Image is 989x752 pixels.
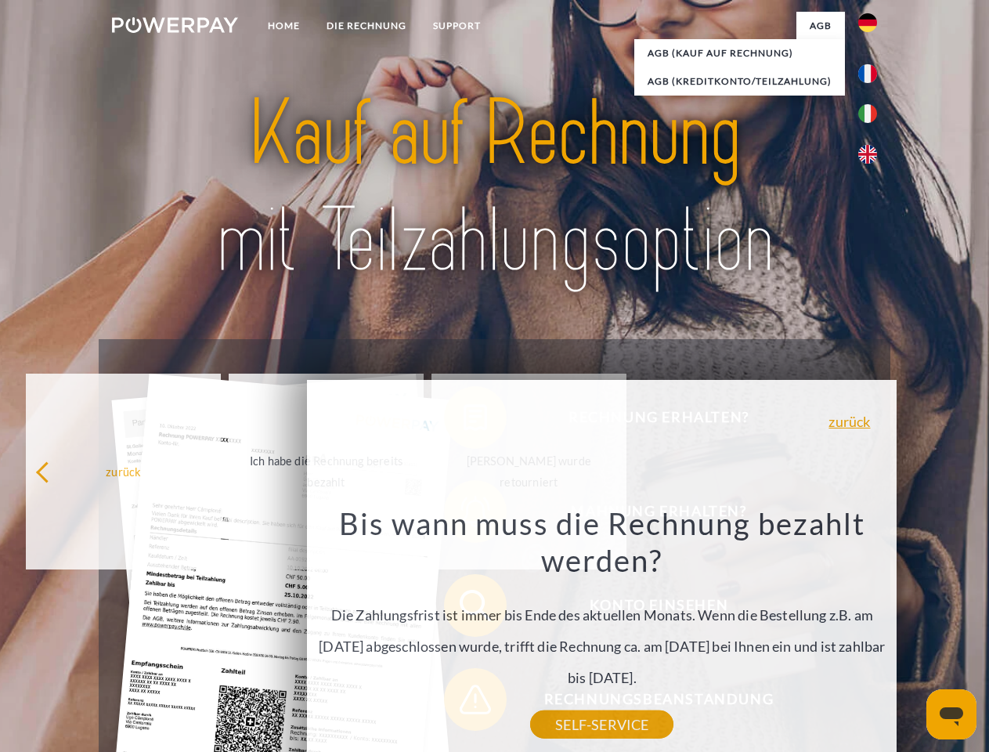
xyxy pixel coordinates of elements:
[858,145,877,164] img: en
[313,12,420,40] a: DIE RECHNUNG
[316,504,888,725] div: Die Zahlungsfrist ist immer bis Ende des aktuellen Monats. Wenn die Bestellung z.B. am [DATE] abg...
[238,450,414,493] div: Ich habe die Rechnung bereits bezahlt
[634,67,845,96] a: AGB (Kreditkonto/Teilzahlung)
[796,12,845,40] a: agb
[858,104,877,123] img: it
[926,689,976,739] iframe: Schaltfläche zum Öffnen des Messaging-Fensters
[828,414,870,428] a: zurück
[858,13,877,32] img: de
[420,12,494,40] a: SUPPORT
[316,504,888,580] h3: Bis wann muss die Rechnung bezahlt werden?
[634,39,845,67] a: AGB (Kauf auf Rechnung)
[150,75,839,300] img: title-powerpay_de.svg
[254,12,313,40] a: Home
[858,64,877,83] img: fr
[530,710,673,739] a: SELF-SERVICE
[112,17,238,33] img: logo-powerpay-white.svg
[35,461,211,482] div: zurück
